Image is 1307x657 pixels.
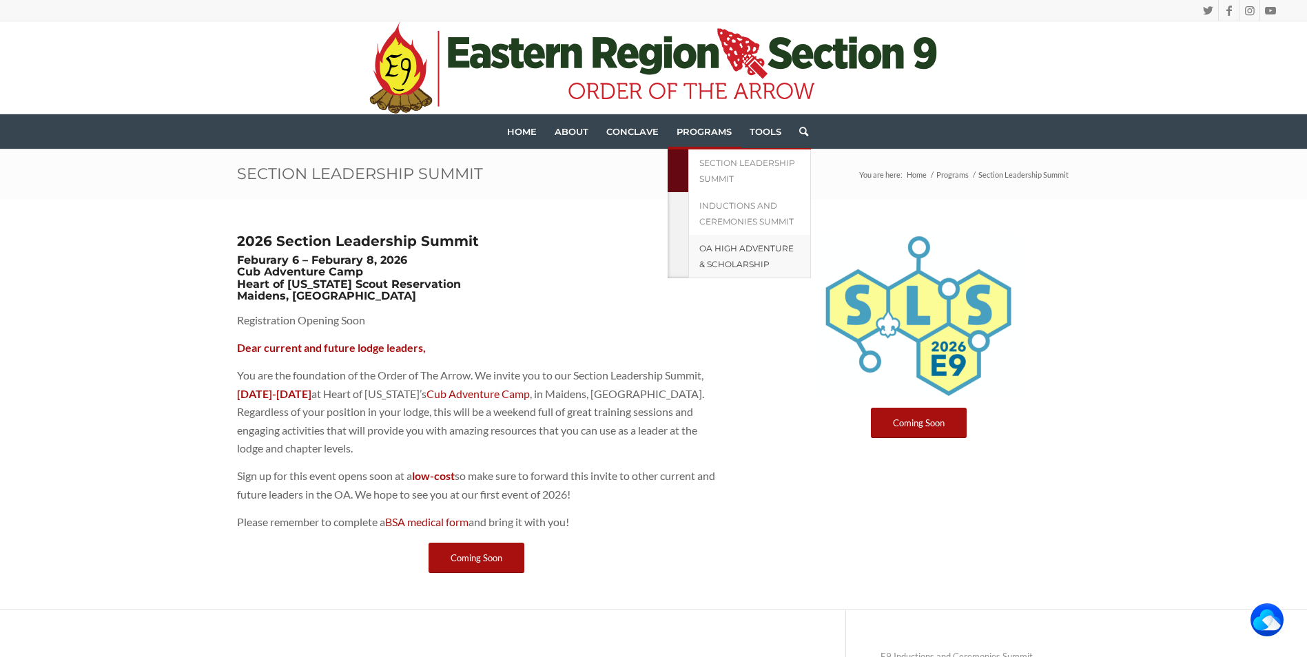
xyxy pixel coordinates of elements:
[893,417,945,428] span: Coming Soon
[555,126,588,137] span: About
[237,289,416,302] strong: Maidens, [GEOGRAPHIC_DATA]
[237,339,717,530] div: Page 1
[668,114,741,149] a: Programs
[546,114,597,149] a: About
[815,233,1022,399] img: 2026 SLS Logo
[237,233,479,249] strong: 2026 Section Leadership Summit
[507,126,537,137] span: Home
[871,408,967,439] a: Coming Soon
[688,192,811,235] a: Inductions and Ceremonies Summit
[971,169,976,180] span: /
[929,169,934,180] span: /
[237,341,426,354] strong: Dear current and future lodge leaders,
[597,114,668,149] a: Conclave
[976,169,1071,180] span: Section Leadership Summit
[907,170,927,179] span: Home
[905,169,929,180] a: Home
[237,513,717,531] p: Please remember to complete a and bring it with you!
[451,552,502,563] span: Coming Soon
[237,278,461,291] strong: Heart of [US_STATE] Scout Reservation
[237,164,483,183] a: Section Leadership Summit
[699,200,794,227] span: Inductions and Ceremonies Summit
[790,114,808,149] a: Search
[741,114,790,149] a: Tools
[426,387,530,400] a: Cub Adventure Camp
[385,515,469,528] a: BSA medical form
[606,126,659,137] span: Conclave
[699,243,794,269] span: OA High Adventure & Scholarship
[237,467,717,503] p: Sign up for this event opens soon at a so make sure to forward this invite to other current and f...
[237,265,363,278] strong: Cub Adventure Camp
[429,543,524,574] a: Coming Soon
[237,387,311,400] strong: [DATE]-[DATE]
[688,149,811,192] a: Section Leadership Summit
[237,253,407,267] strong: Feburary 6 – Feburary 8, 2026
[412,469,455,482] strong: low-cost
[934,169,971,180] a: Programs
[237,366,717,457] p: You are the foundation of the Order of The Arrow. We invite you to our Section Leadership Summit,...
[859,170,903,179] span: You are here:
[677,126,732,137] span: Programs
[688,235,811,278] a: OA High Adventure & Scholarship
[498,114,546,149] a: Home
[699,158,795,184] span: Section Leadership Summit
[237,311,717,329] p: Registration Opening Soon
[750,126,781,137] span: Tools
[936,170,969,179] span: Programs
